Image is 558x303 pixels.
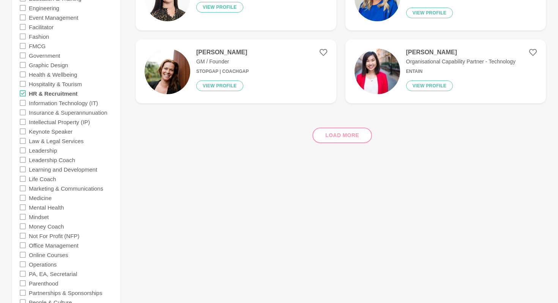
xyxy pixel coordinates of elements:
button: View profile [406,8,453,18]
img: f90c4d517fd07d25712b55300ac056d8c2064bca-800x1200.jpg [145,49,190,94]
label: Engineering [29,3,59,13]
label: Intellectual Property (IP) [29,117,90,126]
label: Insurance & Superannunuation [29,107,107,117]
label: Learning and Development [29,164,97,174]
button: View profile [196,2,243,13]
label: Medicine [29,193,52,202]
label: Mental Health [29,202,64,212]
label: FMCG [29,41,46,50]
img: 35d23d433c721e00d31329a9a6214f5a14f8388f-229x229.jpg [355,49,400,94]
label: Money Coach [29,221,64,231]
p: Organisational Capability Partner - Technology [406,58,515,66]
a: [PERSON_NAME]GM / FounderStopgap | CoachgapView profile [136,39,336,103]
label: Life Coach [29,174,56,183]
label: Law & Legal Services [29,136,84,145]
label: Operations [29,259,57,269]
label: Parenthood [29,278,58,288]
h4: [PERSON_NAME] [406,49,515,56]
label: Graphic Design [29,60,68,69]
label: Fashion [29,32,49,41]
h6: Entain [406,69,515,74]
h4: [PERSON_NAME] [196,49,249,56]
label: Marketing & Communications [29,183,103,193]
label: Hospitality & Tourism [29,79,82,88]
label: Mindset [29,212,49,221]
label: Government [29,50,60,60]
p: GM / Founder [196,58,249,66]
h6: Stopgap | Coachgap [196,69,249,74]
label: Leadership Coach [29,155,75,164]
label: PA, EA, Secretarial [29,269,77,278]
label: Keynote Speaker [29,126,73,136]
button: View profile [196,80,243,91]
label: Information Technology (IT) [29,98,98,107]
label: Event Management [29,13,78,22]
button: View profile [406,80,453,91]
label: Health & Wellbeing [29,69,77,79]
label: Leadership [29,145,57,155]
label: HR & Recruitment [29,88,77,98]
label: Online Courses [29,250,68,259]
a: [PERSON_NAME]Organisational Capability Partner - TechnologyEntainView profile [345,39,546,103]
label: Facilitator [29,22,54,32]
label: Partnerships & Sponsorships [29,288,102,297]
label: Office Management [29,240,79,250]
label: Not For Profit (NFP) [29,231,79,240]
